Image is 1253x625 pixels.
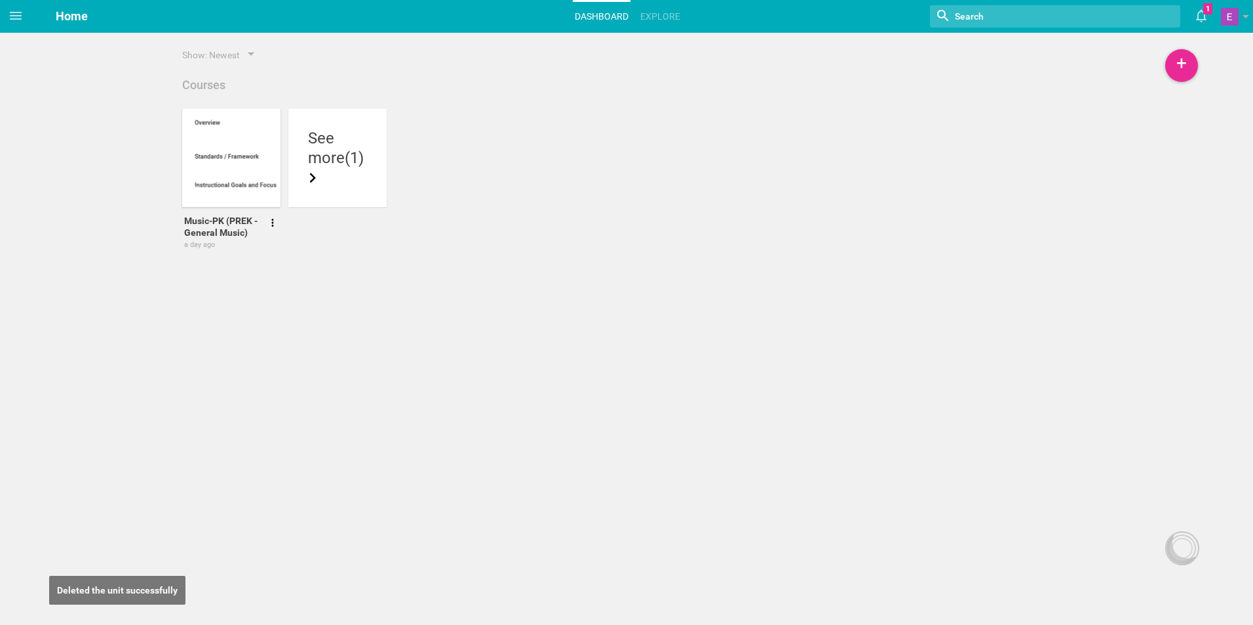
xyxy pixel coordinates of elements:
div: Music-PK (PREK - [184,215,279,227]
div: See [308,128,367,148]
a: Explore [638,2,682,31]
div: Show: Newest [182,48,240,62]
a: Seemore(1) [288,109,387,266]
div: more (1) [308,148,367,187]
span: Home [56,9,88,23]
a: Dashboard [573,2,630,31]
div: General Music) [184,227,279,238]
div: Courses [182,77,225,93]
div: Course [190,176,288,198]
input: Search [954,8,1104,25]
div: + [1165,49,1198,82]
a: Music-PK (PREK -General Music)a day ago [182,109,280,266]
div: Deleted the unit successfully [49,576,185,605]
div: 2025-08-28T19:40:46.090Z [184,240,279,250]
